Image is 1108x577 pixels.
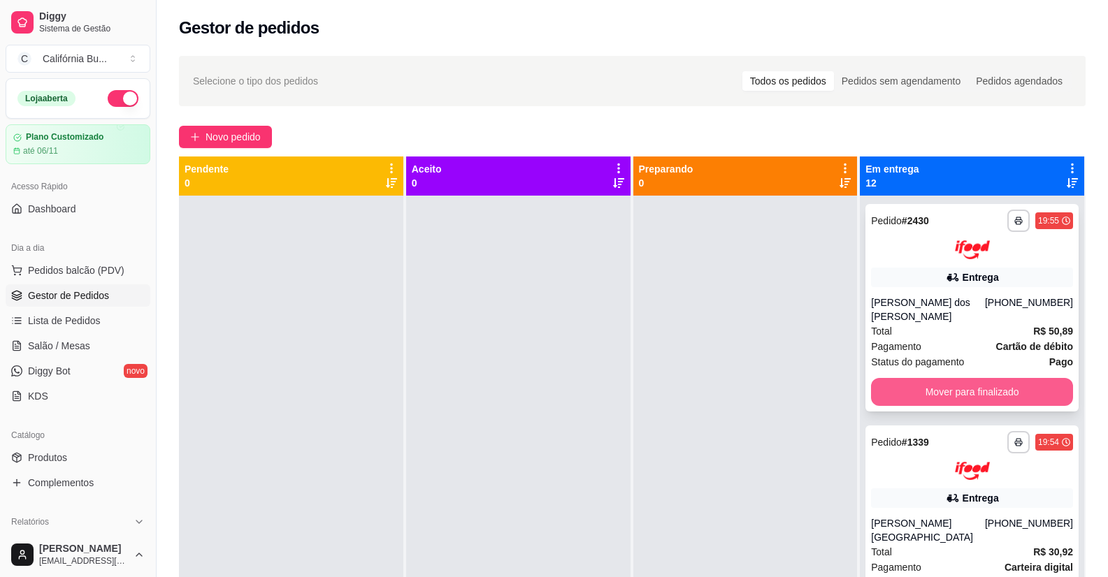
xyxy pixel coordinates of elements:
[28,364,71,378] span: Diggy Bot
[834,71,968,91] div: Pedidos sem agendamento
[6,385,150,407] a: KDS
[6,175,150,198] div: Acesso Rápido
[412,162,442,176] p: Aceito
[6,309,150,332] a: Lista de Pedidos
[955,462,990,481] img: ifood
[28,339,90,353] span: Salão / Mesas
[6,472,150,494] a: Complementos
[963,491,999,505] div: Entrega
[1038,215,1059,226] div: 19:55
[6,259,150,282] button: Pedidos balcão (PDV)
[996,341,1073,352] strong: Cartão de débito
[28,288,109,302] span: Gestor de Pedidos
[28,389,48,403] span: KDS
[23,145,58,156] article: até 06/11
[1033,326,1073,337] strong: R$ 50,89
[1049,356,1073,367] strong: Pago
[742,71,834,91] div: Todos os pedidos
[871,295,985,323] div: [PERSON_NAME] dos [PERSON_NAME]
[17,52,31,66] span: C
[6,124,150,164] a: Plano Customizadoaté 06/11
[185,162,229,176] p: Pendente
[865,162,919,176] p: Em entrega
[193,73,318,89] span: Selecione o tipo dos pedidos
[1005,562,1073,573] strong: Carteira digital
[6,198,150,220] a: Dashboard
[6,284,150,307] a: Gestor de Pedidos
[6,424,150,446] div: Catálogo
[902,215,929,226] strong: # 2430
[6,360,150,382] a: Diggy Botnovo
[902,437,929,448] strong: # 1339
[108,90,138,107] button: Alterar Status
[6,538,150,571] button: [PERSON_NAME][EMAIL_ADDRESS][DOMAIN_NAME]
[17,91,75,106] div: Loja aberta
[871,378,1073,406] button: Mover para finalizado
[6,6,150,39] a: DiggySistema de Gestão
[985,295,1073,323] div: [PHONE_NUMBER]
[28,451,67,465] span: Produtos
[639,162,693,176] p: Preparando
[28,314,101,328] span: Lista de Pedidos
[26,132,103,143] article: Plano Customizado
[963,270,999,284] div: Entrega
[43,52,107,66] div: Califórnia Bu ...
[871,339,921,354] span: Pagamento
[39,10,145,23] span: Diggy
[6,446,150,469] a: Produtos
[28,476,94,490] span: Complementos
[412,176,442,190] p: 0
[11,516,49,527] span: Relatórios
[6,335,150,357] a: Salão / Mesas
[955,240,990,259] img: ifood
[39,555,128,567] span: [EMAIL_ADDRESS][DOMAIN_NAME]
[179,17,319,39] h2: Gestor de pedidos
[871,323,892,339] span: Total
[968,71,1070,91] div: Pedidos agendados
[1038,437,1059,448] div: 19:54
[1033,546,1073,557] strong: R$ 30,92
[28,263,124,277] span: Pedidos balcão (PDV)
[871,354,964,370] span: Status do pagamento
[865,176,919,190] p: 12
[871,560,921,575] span: Pagamento
[6,45,150,73] button: Select a team
[28,202,76,216] span: Dashboard
[206,129,261,145] span: Novo pedido
[39,543,128,555] span: [PERSON_NAME]
[871,437,902,448] span: Pedido
[179,126,272,148] button: Novo pedido
[985,516,1073,544] div: [PHONE_NUMBER]
[39,23,145,34] span: Sistema de Gestão
[639,176,693,190] p: 0
[871,516,985,544] div: [PERSON_NAME] [GEOGRAPHIC_DATA]
[871,544,892,560] span: Total
[190,132,200,142] span: plus
[185,176,229,190] p: 0
[871,215,902,226] span: Pedido
[6,237,150,259] div: Dia a dia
